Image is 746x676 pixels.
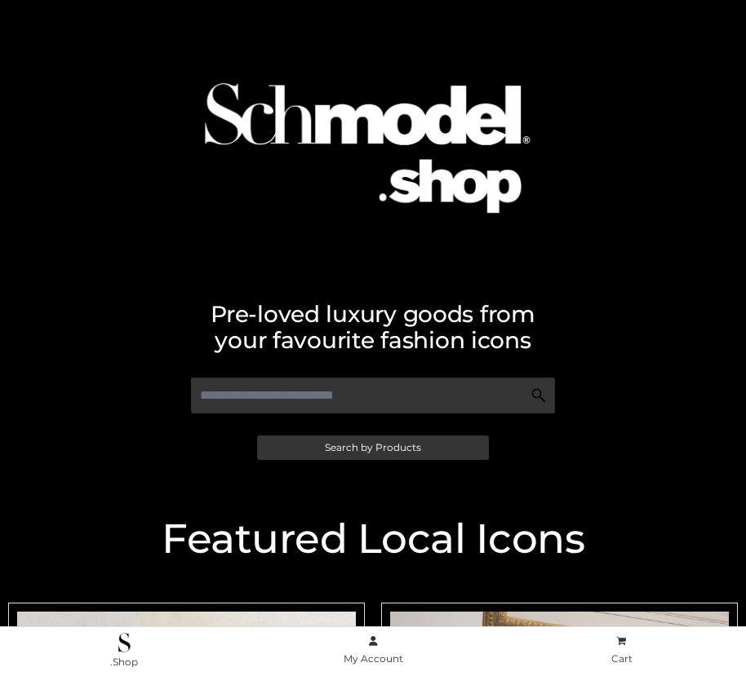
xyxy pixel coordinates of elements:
[325,443,421,453] span: Search by Products
[344,652,403,665] span: My Account
[249,632,498,669] a: My Account
[497,632,746,669] a: Cart
[611,652,633,665] span: Cart
[8,301,738,353] h2: Pre-loved luxury goods from your favourite fashion icons
[110,656,138,668] span: .Shop
[531,387,547,404] img: Search Icon
[257,435,489,460] a: Search by Products
[118,633,131,652] img: .Shop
